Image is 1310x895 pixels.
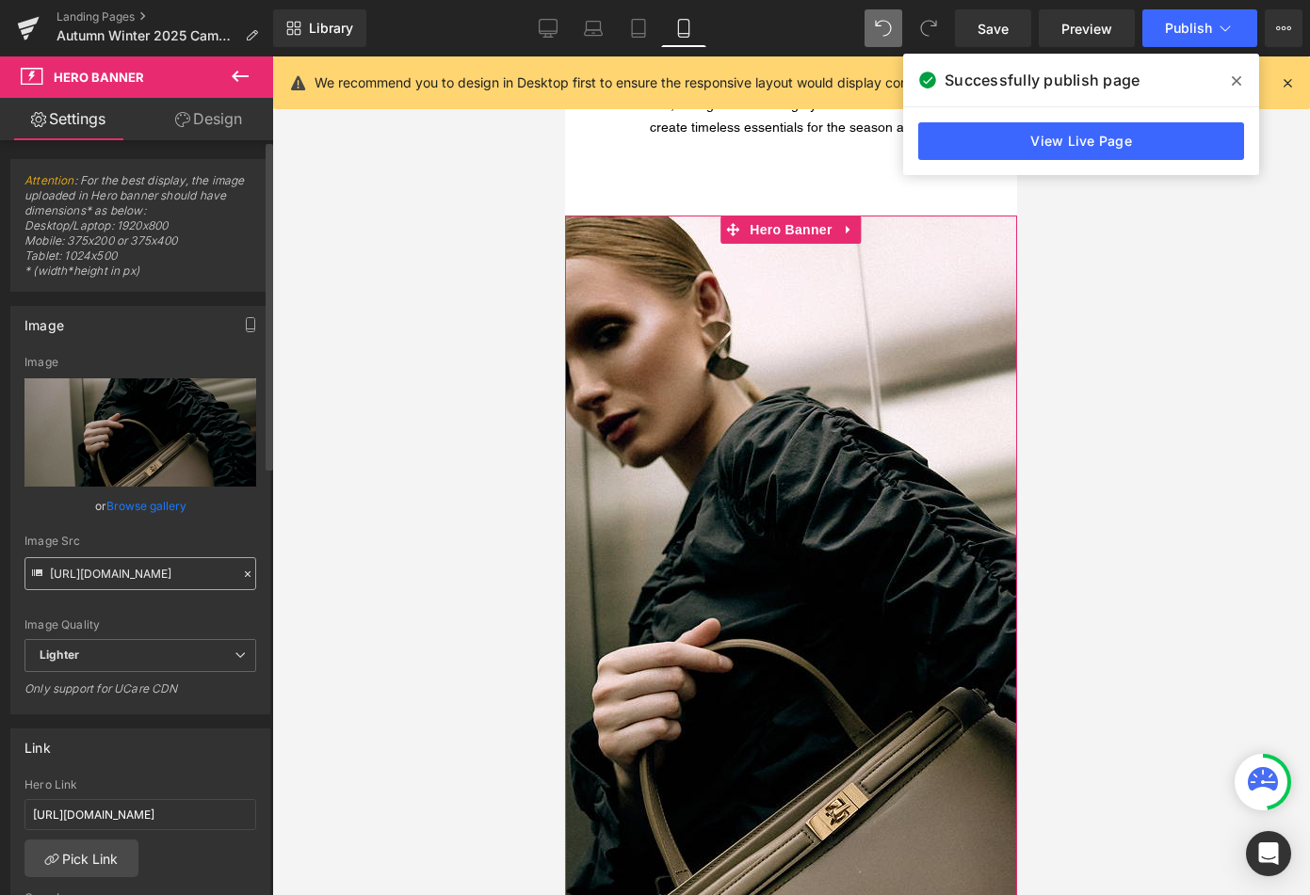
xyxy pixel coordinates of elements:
input: https://your-shop.myshopify.com [24,799,256,830]
span: : For the best display, the image uploaded in Hero banner should have dimensions* as below: Deskt... [24,173,256,291]
span: Hero Banner [54,70,144,85]
b: Lighter [40,647,79,662]
a: Desktop [526,9,571,47]
div: Image [24,307,64,333]
a: Browse gallery [106,489,186,522]
button: Undo [865,9,902,47]
a: Design [140,98,277,140]
div: Hero Link [24,778,256,791]
a: Preview [1039,9,1135,47]
a: Laptop [571,9,616,47]
div: Image Quality [24,618,256,631]
button: Publish [1142,9,1257,47]
span: Publish [1165,21,1212,36]
div: Open Intercom Messenger [1246,831,1291,876]
a: Tablet [616,9,661,47]
span: Autumn Winter 2025 Campaign [57,28,237,43]
a: Mobile [661,9,706,47]
div: Link [24,729,51,756]
a: Expand / Collapse [272,159,297,187]
button: Redo [910,9,947,47]
a: Landing Pages [57,9,273,24]
span: Library [309,20,353,37]
span: uniting material integrity with modern versatility to create timeless essentials for the season a... [85,40,403,77]
div: or [24,496,256,516]
a: View Live Page [918,122,1244,160]
span: Hero Banner [180,159,271,187]
button: More [1265,9,1302,47]
input: Link [24,557,256,590]
div: Image Src [24,535,256,548]
div: Only support for UCare CDN [24,681,256,709]
a: Attention [24,173,74,187]
p: We recommend you to design in Desktop first to ensure the responsive layout would display correct... [315,72,1176,93]
div: Image [24,356,256,369]
span: Preview [1061,19,1112,39]
a: New Library [273,9,366,47]
a: Pick Link [24,839,138,877]
span: Save [978,19,1009,39]
span: Successfully publish page [945,69,1140,91]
